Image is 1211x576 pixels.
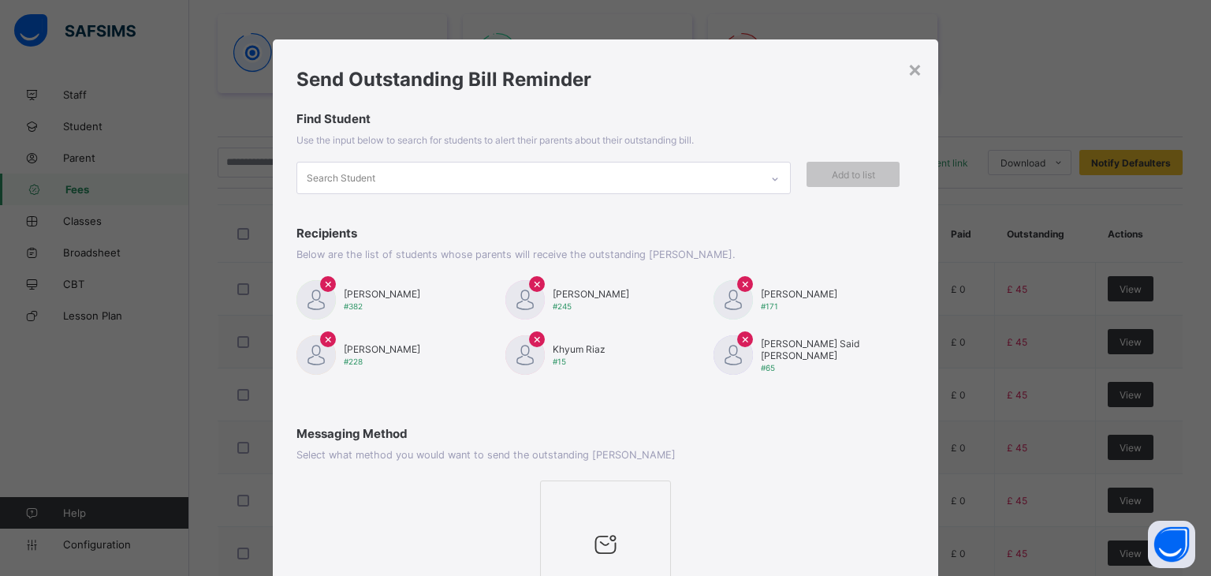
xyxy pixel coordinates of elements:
span: Select what method you would want to send the outstanding [PERSON_NAME] [296,449,676,461]
span: × [741,275,750,291]
span: [PERSON_NAME] [553,288,629,300]
div: Search Student [307,163,375,193]
span: × [324,331,333,346]
span: Messaging Method [296,426,915,441]
span: Below are the list of students whose parents will receive the outstanding [PERSON_NAME]. [296,249,736,260]
span: #65 [761,363,775,372]
span: #245 [553,301,572,311]
span: Use the input below to search for students to alert their parents about their outstanding bill. [296,134,694,146]
button: Open asap [1148,521,1195,568]
span: Add to list [818,169,888,181]
span: × [324,275,333,291]
span: Khyum Riaz [553,343,605,355]
span: #171 [761,301,778,311]
span: [PERSON_NAME] [344,288,420,300]
h1: Send Outstanding Bill Reminder [296,68,915,91]
span: × [533,275,542,291]
span: [PERSON_NAME] [761,288,837,300]
span: Recipients [296,226,915,241]
span: Find Student [296,111,915,126]
span: #382 [344,301,363,311]
span: × [741,331,750,346]
span: [PERSON_NAME] Said [PERSON_NAME] [761,338,915,361]
span: × [533,331,542,346]
span: #15 [553,357,566,366]
span: [PERSON_NAME] [344,343,420,355]
span: #228 [344,357,363,366]
div: × [907,55,922,82]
